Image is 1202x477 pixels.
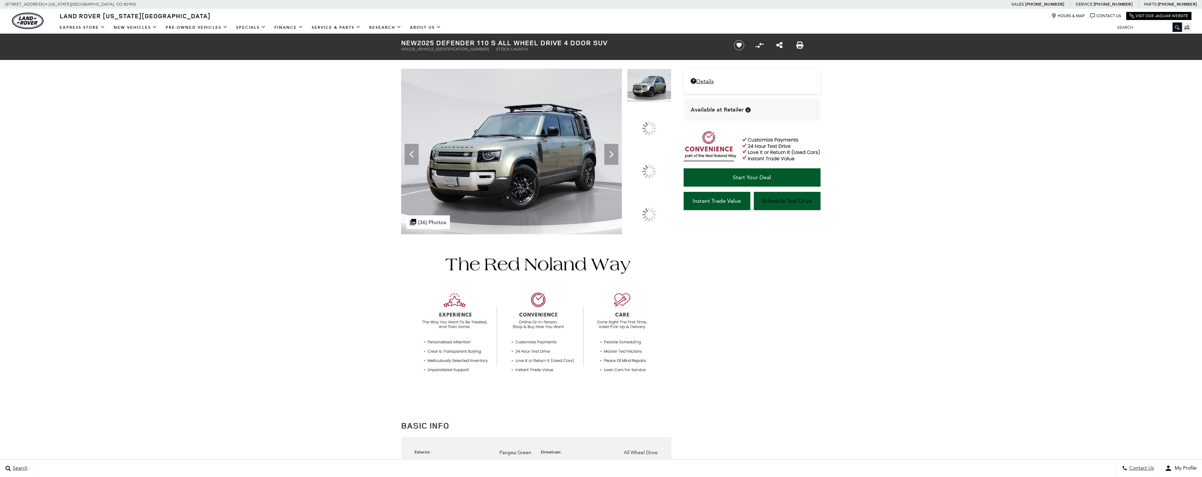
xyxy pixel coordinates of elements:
a: Land Rover [US_STATE][GEOGRAPHIC_DATA] [55,12,215,20]
a: land-rover [12,13,44,29]
a: Visit Our Jaguar Website [1129,13,1188,19]
span: Contact Us [1128,465,1154,471]
span: Parts [1144,2,1157,7]
a: Contact Us [1090,13,1121,19]
button: user-profile-menu [1160,459,1202,477]
a: Finance [270,21,307,34]
img: Land Rover [12,13,44,29]
span: Start Your Deal [733,174,771,181]
span: Pangea Green [499,450,531,456]
span: VIN: [401,47,409,52]
span: Search [11,465,28,471]
a: Start Your Deal [684,168,821,187]
button: Save vehicle [731,40,747,51]
span: Schedule Test Drive [762,197,812,204]
button: Compare vehicle [754,40,765,51]
strong: New [401,38,417,47]
span: L463078 [511,47,528,52]
img: New 2025 Pangea Green LAND ROVER S image 1 [627,69,671,102]
a: [PHONE_NUMBER] [1094,1,1133,7]
a: New Vehicles [109,21,161,34]
a: [PHONE_NUMBER] [1158,1,1197,7]
span: Land Rover [US_STATE][GEOGRAPHIC_DATA] [60,12,211,20]
a: [PHONE_NUMBER] [1025,1,1064,7]
a: Instant Trade Value [684,192,750,210]
a: Service & Parts [307,21,365,34]
a: Schedule Test Drive [754,192,821,210]
a: Share this New 2025 Defender 110 S All Wheel Drive 4 Door SUV [776,41,783,49]
a: Specials [232,21,270,34]
a: [STREET_ADDRESS] • [US_STATE][GEOGRAPHIC_DATA], CO 80905 [5,2,136,7]
a: EXPRESS STORE [55,21,109,34]
span: [US_VEHICLE_IDENTIFICATION_NUMBER] [409,47,489,52]
a: Print this New 2025 Defender 110 S All Wheel Drive 4 Door SUV [796,41,803,49]
input: Search [1112,23,1182,32]
h1: 2025 Defender 110 S All Wheel Drive 4 Door SUV [401,39,722,47]
div: Vehicle is in stock and ready for immediate delivery. Due to demand, availability is subject to c... [745,107,751,113]
span: Instant Trade Value [693,197,741,204]
span: Sales [1011,2,1024,7]
nav: Main Navigation [55,21,445,34]
a: Pre-Owned Vehicles [161,21,232,34]
div: (36) Photos [406,215,450,229]
a: Research [365,21,406,34]
span: Service [1076,2,1092,7]
a: Details [691,78,813,85]
h2: Basic Info [401,419,671,432]
span: My Profile [1172,465,1197,471]
div: Drivetrain: [541,449,565,455]
span: All Wheel Drive [624,450,658,456]
div: Exterior: [414,449,435,455]
span: Available at Retailer [691,106,744,114]
a: About Us [406,21,445,34]
a: Hours & Map [1051,13,1085,19]
span: Stock: [496,47,511,52]
iframe: YouTube video player [684,214,821,324]
img: New 2025 Pangea Green LAND ROVER S image 1 [401,69,622,234]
